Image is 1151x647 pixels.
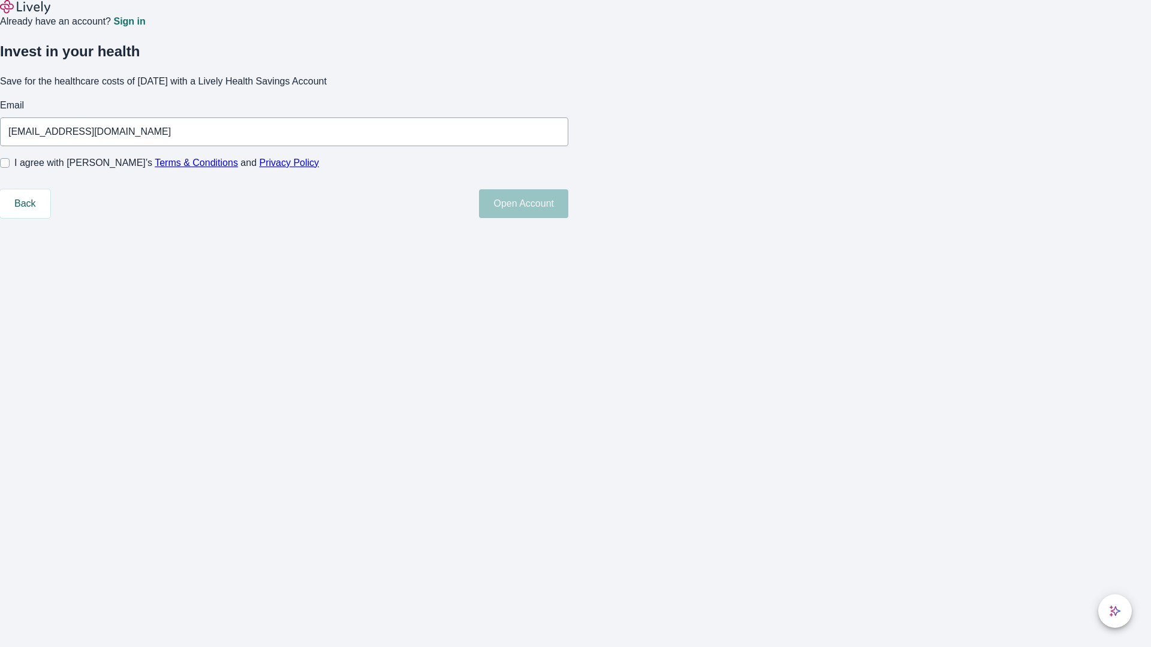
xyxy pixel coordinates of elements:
a: Terms & Conditions [155,158,238,168]
span: I agree with [PERSON_NAME]’s and [14,156,319,170]
svg: Lively AI Assistant [1109,605,1121,617]
button: chat [1098,594,1132,628]
a: Privacy Policy [260,158,320,168]
a: Sign in [113,17,145,26]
